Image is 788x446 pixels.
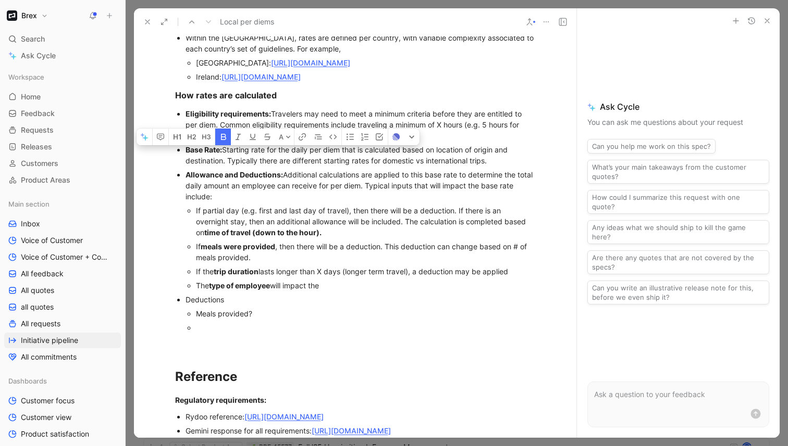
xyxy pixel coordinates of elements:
[21,158,58,169] span: Customers
[587,100,769,113] span: Ask Cycle
[220,16,274,28] span: Local per diems
[21,49,56,62] span: Ask Cycle
[4,31,121,47] div: Search
[4,196,121,365] div: Main sectionInboxVoice of CustomerVoice of Customer + Commercial NRR FeedbackAll feedbackAll quot...
[4,216,121,232] a: Inbox
[21,302,54,312] span: all quotes
[587,160,769,184] button: What’s your main takeaways from the customer quotes?
[4,8,51,23] button: BrexBrex
[175,90,277,100] strong: How rates are calculated
[186,32,536,54] div: Within the [GEOGRAPHIC_DATA], rates are defined per country, with variable complexity associated ...
[21,335,78,346] span: Initiative pipeline
[587,220,769,244] button: Any ideas what we should ship to kill the game here?
[4,266,121,282] a: All feedback
[21,33,45,45] span: Search
[312,426,391,435] a: [URL][DOMAIN_NAME]
[196,241,536,263] div: If , then there will be a deduction. This deduction can change based on # of meals provided.
[4,283,121,298] a: All quotes
[196,308,536,319] div: Meals provided?
[21,219,40,229] span: Inbox
[4,373,121,389] div: Dashboards
[21,396,75,406] span: Customer focus
[21,429,89,439] span: Product satisfaction
[21,269,64,279] span: All feedback
[21,11,37,20] h1: Brex
[4,410,121,425] a: Customer view
[4,69,121,85] div: Workspace
[4,156,121,171] a: Customers
[21,352,77,362] span: All commitments
[587,190,769,214] button: How could I summarize this request with one quote?
[196,266,536,277] div: If the lasts longer than X days (longer term travel), a deduction may be applied
[4,48,121,63] a: Ask Cycle
[4,426,121,442] a: Product satisfaction
[21,125,54,135] span: Requests
[196,57,536,68] div: [GEOGRAPHIC_DATA]:
[4,333,121,348] a: Initiative pipeline
[8,72,44,82] span: Workspace
[4,106,121,121] a: Feedback
[4,122,121,138] a: Requests
[196,280,536,291] div: The will impact the
[196,205,536,238] div: If partial day (e.g. first and last day of travel), then there will be a deduction. If there is a...
[244,412,324,421] a: [URL][DOMAIN_NAME]
[4,349,121,365] a: All commitments
[7,10,17,21] img: Brex
[21,285,54,296] span: All quotes
[4,172,121,188] a: Product Areas
[8,376,47,386] span: Dashboards
[186,169,536,202] div: Additional calculations are applied to this base rate to determine the total daily amount an empl...
[175,396,266,404] strong: Regulatory requirements:
[21,412,71,423] span: Customer view
[21,108,55,119] span: Feedback
[4,316,121,332] a: All requests
[587,116,769,129] p: You can ask me questions about your request
[4,89,121,105] a: Home
[21,235,83,246] span: Voice of Customer
[186,425,536,436] div: Gemini response for all requirements:
[8,199,50,209] span: Main section
[186,109,271,118] strong: Eligibility requirements:
[175,369,237,384] strong: Reference
[4,393,121,409] a: Customer focus
[196,71,536,82] div: Ireland:
[214,267,258,276] strong: trip duration
[587,139,716,154] button: Can you help me work on this spec?
[21,142,52,152] span: Releases
[186,170,283,179] strong: Allowance and Deductions:
[4,299,121,315] a: all quotes
[204,228,322,237] strong: time of travel (down to the hour).
[587,250,769,274] button: Are there any quotes that are not covered by the specs?
[209,281,270,290] strong: type of employee
[4,139,121,155] a: Releases
[271,58,350,67] a: [URL][DOMAIN_NAME]
[186,411,536,422] div: Rydoo reference:
[186,145,222,154] strong: Base Rate:
[21,92,41,102] span: Home
[587,281,769,304] button: Can you write an illustrative release note for this, before we even ship it?
[4,196,121,212] div: Main section
[21,318,60,329] span: All requests
[186,108,536,141] div: Travelers may need to meet a minimum criteria before they are entitled to per diem. Common eligib...
[186,144,536,166] div: Starting rate for the daily per diem that is calculated based on location of origin and destinati...
[4,233,121,248] a: Voice of Customer
[4,249,121,265] a: Voice of Customer + Commercial NRR Feedback
[186,294,536,305] div: Deductions
[221,72,301,81] a: [URL][DOMAIN_NAME]
[21,175,70,185] span: Product Areas
[201,242,275,251] strong: meals were provided
[21,252,111,262] span: Voice of Customer + Commercial NRR Feedback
